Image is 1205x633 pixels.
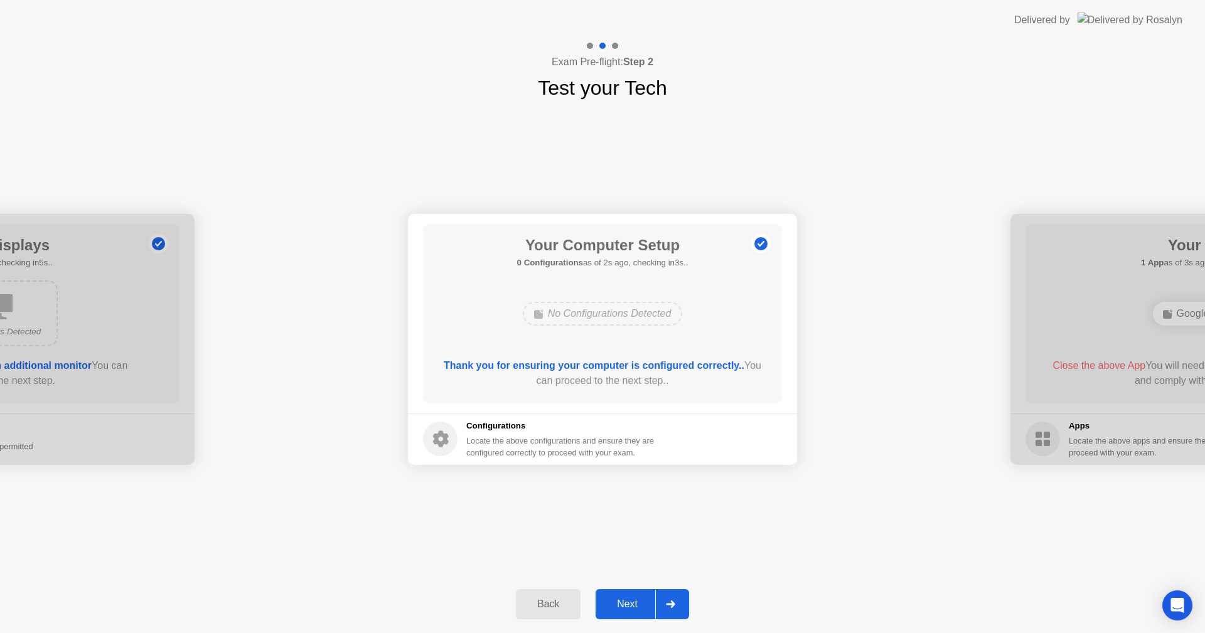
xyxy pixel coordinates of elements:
h1: Your Computer Setup [517,234,688,257]
div: Next [599,598,655,610]
div: Open Intercom Messenger [1162,590,1192,620]
h5: as of 2s ago, checking in3s.. [517,257,688,269]
div: Locate the above configurations and ensure they are configured correctly to proceed with your exam. [466,435,656,459]
button: Next [596,589,689,619]
b: Step 2 [623,56,653,67]
button: Back [516,589,581,619]
img: Delivered by Rosalyn [1078,13,1182,27]
div: You can proceed to the next step.. [441,358,764,388]
h5: Configurations [466,420,656,432]
div: No Configurations Detected [523,302,683,326]
b: 0 Configurations [517,258,583,267]
div: Back [520,598,577,610]
b: Thank you for ensuring your computer is configured correctly.. [444,360,744,371]
h1: Test your Tech [538,73,667,103]
h4: Exam Pre-flight: [552,55,653,70]
div: Delivered by [1014,13,1070,28]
